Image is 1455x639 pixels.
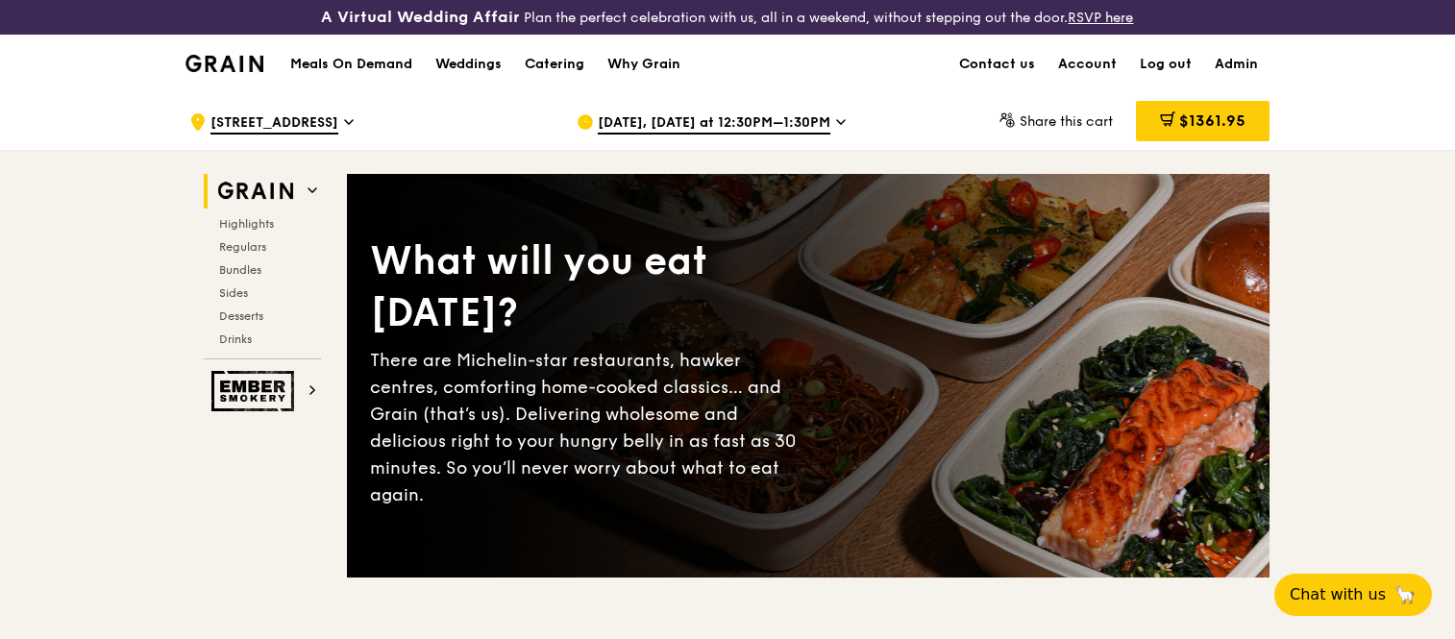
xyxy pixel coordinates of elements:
span: Share this cart [1020,113,1113,130]
img: Grain web logo [211,174,300,209]
a: Admin [1203,36,1270,93]
h3: A Virtual Wedding Affair [321,8,520,27]
span: $1361.95 [1179,111,1245,130]
a: GrainGrain [185,34,263,91]
div: Why Grain [607,36,680,93]
span: Desserts [219,309,263,323]
span: Sides [219,286,248,300]
a: Contact us [948,36,1047,93]
div: Plan the perfect celebration with us, all in a weekend, without stepping out the door. [242,8,1212,27]
div: There are Michelin-star restaurants, hawker centres, comforting home-cooked classics… and Grain (... [370,347,808,508]
span: 🦙 [1393,583,1417,606]
a: RSVP here [1068,10,1133,26]
img: Grain [185,55,263,72]
a: Account [1047,36,1128,93]
h1: Meals On Demand [290,55,412,74]
a: Catering [513,36,596,93]
div: Catering [525,36,584,93]
a: Weddings [424,36,513,93]
span: [STREET_ADDRESS] [210,113,338,135]
span: Regulars [219,240,266,254]
img: Ember Smokery web logo [211,371,300,411]
span: Highlights [219,217,274,231]
span: Chat with us [1290,583,1386,606]
a: Log out [1128,36,1203,93]
div: Weddings [435,36,502,93]
a: Why Grain [596,36,692,93]
span: [DATE], [DATE] at 12:30PM–1:30PM [598,113,830,135]
span: Bundles [219,263,261,277]
span: Drinks [219,332,252,346]
div: What will you eat [DATE]? [370,235,808,339]
button: Chat with us🦙 [1274,574,1432,616]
